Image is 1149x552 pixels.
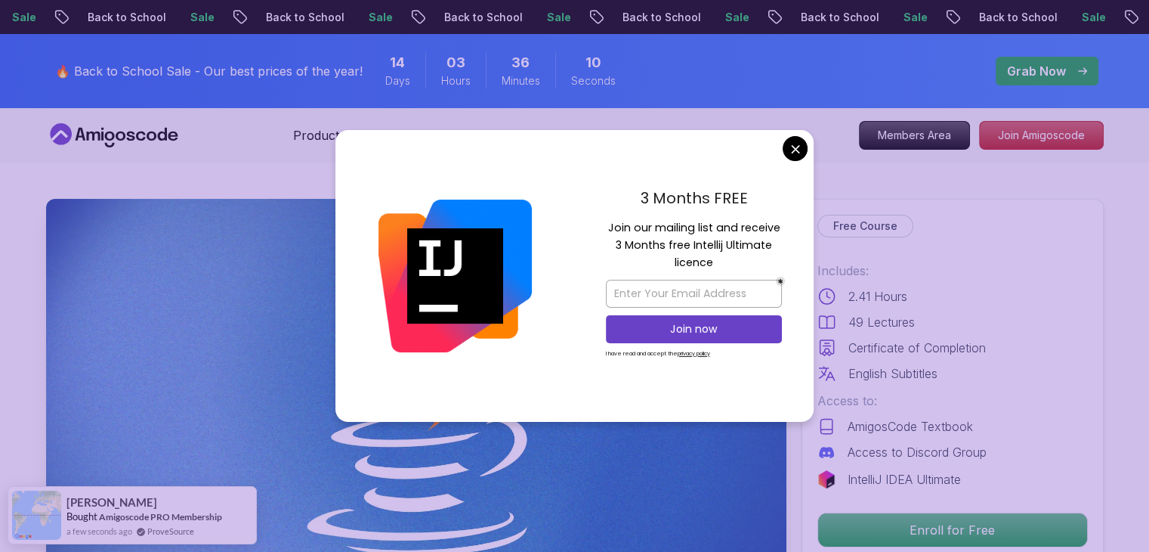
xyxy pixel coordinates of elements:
a: Amigoscode PRO Membership [99,511,222,523]
span: Bought [66,510,97,523]
span: Days [385,73,410,88]
span: a few seconds ago [66,525,132,538]
p: Products [293,126,345,144]
p: Back to School [73,10,175,25]
p: Sale [888,10,937,25]
p: Sale [532,10,580,25]
a: Testimonials [573,126,643,144]
p: Join Amigoscode [980,122,1103,149]
p: Sale [1067,10,1115,25]
p: Resources [394,126,455,144]
span: [PERSON_NAME] [66,496,157,509]
span: Hours [441,73,471,88]
p: Sale [710,10,758,25]
p: 49 Lectures [848,313,915,331]
a: Pricing [503,126,542,144]
p: Back to School [964,10,1067,25]
img: provesource social proof notification image [12,491,61,540]
p: Grab Now [1007,62,1066,80]
p: AmigosCode Textbook [848,417,973,436]
span: 36 Minutes [511,52,530,73]
p: Back to School [607,10,710,25]
p: Members Area [860,122,969,149]
img: jetbrains logo [817,470,835,488]
p: Free Course [833,219,897,234]
p: Back to School [251,10,354,25]
button: Products [293,126,363,157]
span: Seconds [571,73,616,88]
p: Back to School [786,10,888,25]
button: Enroll for Free [817,513,1088,547]
span: 14 Days [390,52,405,73]
a: ProveSource [147,525,194,538]
span: 3 Hours [446,52,465,73]
p: Back to School [429,10,532,25]
p: Certificate of Completion [848,339,986,357]
p: Sale [175,10,224,25]
p: 2.41 Hours [848,287,907,305]
p: Includes: [817,262,1088,280]
p: Enroll for Free [818,513,1087,547]
a: For Business [673,126,747,144]
a: Join Amigoscode [979,121,1104,150]
p: Access to Discord Group [848,443,987,461]
button: Resources [394,126,473,157]
p: Sale [354,10,402,25]
p: IntelliJ IDEA Ultimate [848,470,961,488]
p: Access to: [817,392,1088,410]
p: English Subtitles [848,364,937,383]
a: Members Area [859,121,970,150]
span: Minutes [502,73,540,88]
span: 10 Seconds [585,52,601,73]
p: 🔥 Back to School Sale - Our best prices of the year! [55,62,363,80]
